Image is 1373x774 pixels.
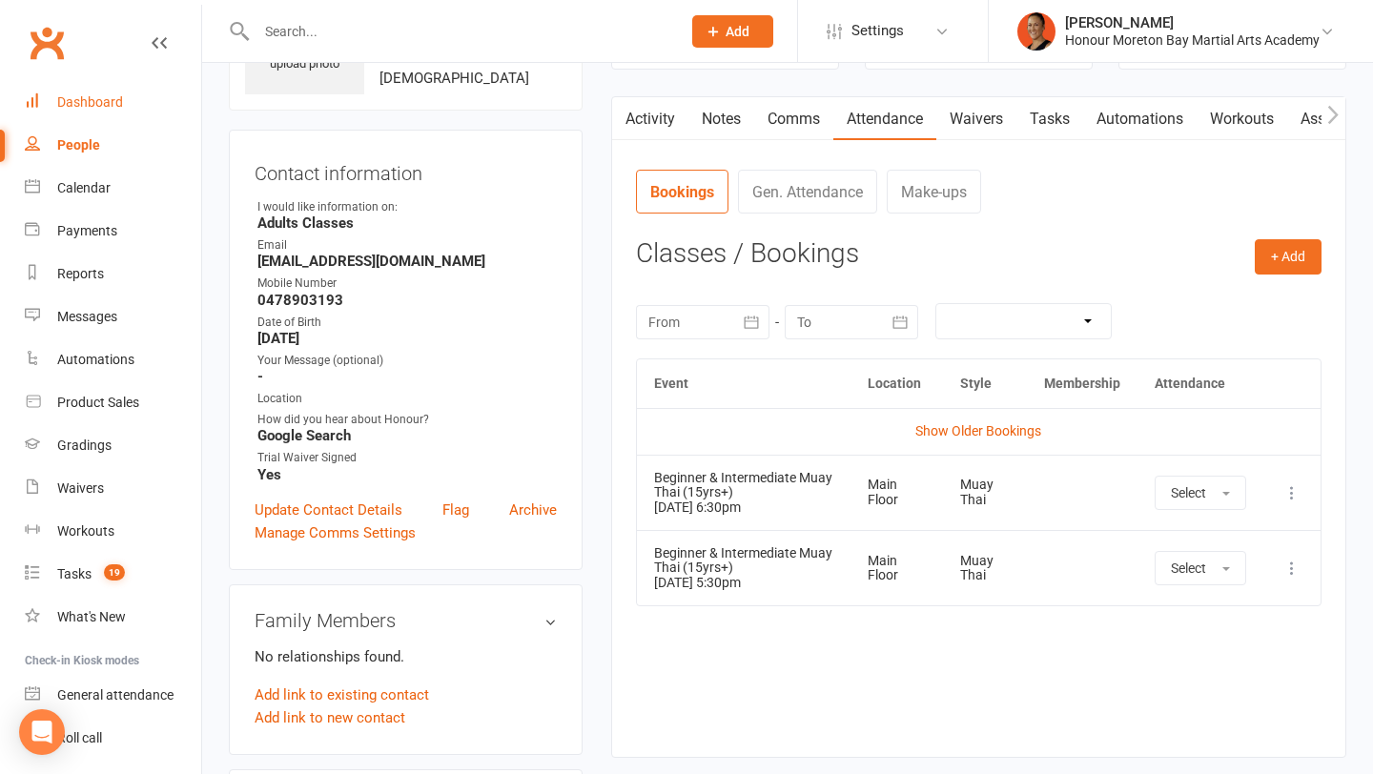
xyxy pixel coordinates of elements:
a: Gradings [25,424,201,467]
div: Location [257,390,557,408]
div: Your Message (optional) [257,352,557,370]
strong: Yes [257,466,557,483]
div: General attendance [57,687,174,703]
strong: Adults Classes [257,214,557,232]
div: Honour Moreton Bay Martial Arts Academy [1065,31,1320,49]
span: Select [1171,485,1206,500]
a: Update Contact Details [255,499,402,521]
div: Date of Birth [257,314,557,332]
div: Roll call [57,730,102,745]
span: Select [1171,560,1206,576]
div: Gradings [57,438,112,453]
div: Beginner & Intermediate Muay Thai (15yrs+) [654,546,833,576]
input: Search... [251,18,667,45]
div: Open Intercom Messenger [19,709,65,755]
strong: Google Search [257,427,557,444]
a: Messages [25,295,201,338]
button: Select [1155,551,1246,585]
button: + Add [1255,239,1322,274]
a: Archive [509,499,557,521]
a: Product Sales [25,381,201,424]
div: Waivers [57,480,104,496]
a: Tasks 19 [25,553,201,596]
strong: [DATE] [257,330,557,347]
img: thumb_image1722232694.png [1017,12,1055,51]
strong: - [257,368,557,385]
a: Dashboard [25,81,201,124]
div: Beginner & Intermediate Muay Thai (15yrs+) [654,471,833,500]
th: Style [943,359,1027,408]
th: Location [850,359,944,408]
a: People [25,124,201,167]
div: How did you hear about Honour? [257,411,557,429]
a: Waivers [25,467,201,510]
th: Membership [1027,359,1137,408]
a: Gen. Attendance [738,170,877,214]
strong: 0478903193 [257,292,557,309]
a: Tasks [1016,97,1083,141]
a: Clubworx [23,19,71,67]
a: Workouts [1197,97,1287,141]
a: Calendar [25,167,201,210]
a: Activity [612,97,688,141]
a: Automations [1083,97,1197,141]
a: Payments [25,210,201,253]
div: Payments [57,223,117,238]
div: Muay Thai [960,554,1010,583]
a: Add link to new contact [255,706,405,729]
span: 19 [104,564,125,580]
div: Reports [57,266,104,281]
span: [DEMOGRAPHIC_DATA] [379,70,529,87]
a: Manage Comms Settings [255,521,416,544]
h3: Contact information [255,155,557,184]
div: Automations [57,352,134,367]
div: [PERSON_NAME] [1065,14,1320,31]
div: Main Floor [868,554,927,583]
td: [DATE] 5:30pm [637,530,850,605]
th: Event [637,359,850,408]
a: Flag [442,499,469,521]
a: Bookings [636,170,728,214]
button: Add [692,15,773,48]
a: General attendance kiosk mode [25,674,201,717]
div: Workouts [57,523,114,539]
a: Attendance [833,97,936,141]
a: Make-ups [887,170,981,214]
div: People [57,137,100,153]
a: What's New [25,596,201,639]
a: Show Older Bookings [915,423,1041,438]
div: Calendar [57,180,111,195]
div: Mobile Number [257,275,557,293]
th: Attendance [1137,359,1263,408]
a: Roll call [25,717,201,760]
a: Notes [688,97,754,141]
button: Select [1155,476,1246,510]
div: Muay Thai [960,478,1010,507]
a: Waivers [936,97,1016,141]
span: Add [726,24,749,39]
div: Trial Waiver Signed [257,449,557,467]
div: Dashboard [57,94,123,110]
h3: Classes / Bookings [636,239,1322,269]
p: No relationships found. [255,645,557,668]
a: Workouts [25,510,201,553]
div: Email [257,236,557,255]
a: Reports [25,253,201,295]
h3: Family Members [255,610,557,631]
a: Add link to existing contact [255,683,429,706]
div: Messages [57,309,117,324]
div: Tasks [57,566,92,581]
a: Automations [25,338,201,381]
div: Product Sales [57,395,139,410]
a: Comms [754,97,833,141]
strong: [EMAIL_ADDRESS][DOMAIN_NAME] [257,253,557,270]
div: What's New [57,609,126,624]
span: Settings [851,10,904,52]
td: [DATE] 6:30pm [637,455,850,530]
div: Main Floor [868,478,927,507]
div: I would like information on: [257,198,557,216]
